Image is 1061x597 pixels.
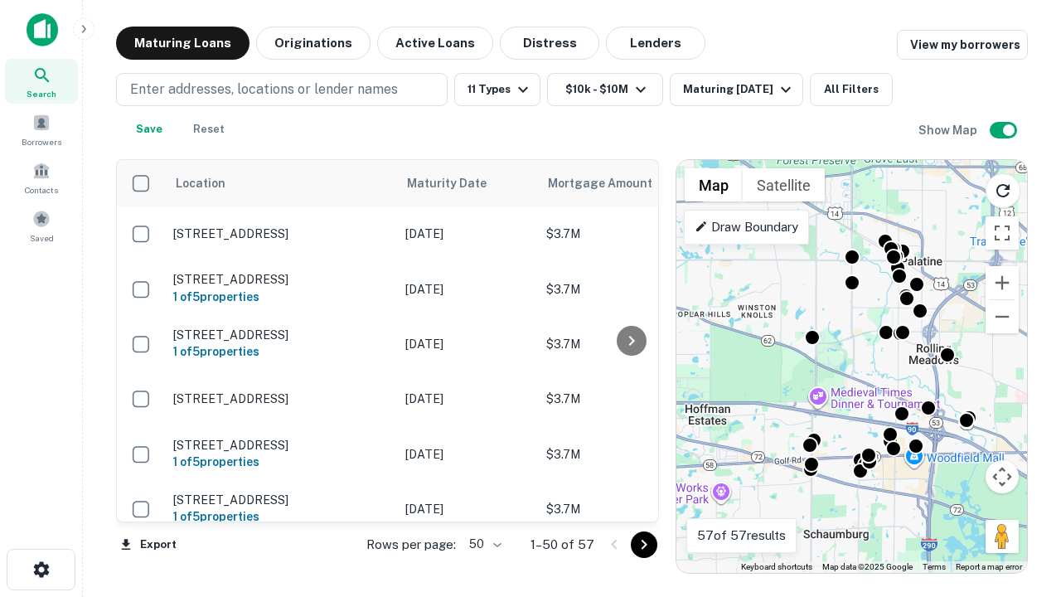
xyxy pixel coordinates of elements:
span: Maturity Date [407,173,508,193]
button: Zoom out [986,300,1019,333]
p: $3.7M [546,335,712,353]
p: [STREET_ADDRESS] [173,272,389,287]
a: Contacts [5,155,78,200]
button: Toggle fullscreen view [986,216,1019,250]
p: 1–50 of 57 [530,535,594,555]
button: Zoom in [986,266,1019,299]
img: capitalize-icon.png [27,13,58,46]
p: $3.7M [546,500,712,518]
span: Map data ©2025 Google [822,562,913,571]
img: Google [681,551,735,573]
a: Search [5,59,78,104]
p: [STREET_ADDRESS] [173,493,389,507]
p: $3.7M [546,390,712,408]
button: Show satellite imagery [743,168,825,201]
p: $3.7M [546,280,712,298]
h6: 1 of 5 properties [173,507,389,526]
p: [DATE] [405,225,530,243]
span: Saved [30,231,54,245]
h6: 1 of 5 properties [173,288,389,306]
button: Show street map [685,168,743,201]
iframe: Chat Widget [978,411,1061,491]
a: Saved [5,203,78,248]
p: $3.7M [546,445,712,464]
button: 11 Types [454,73,540,106]
span: Search [27,87,56,100]
button: Drag Pegman onto the map to open Street View [986,520,1019,553]
button: All Filters [810,73,893,106]
span: Contacts [25,183,58,197]
div: Maturing [DATE] [683,80,796,99]
p: $3.7M [546,225,712,243]
p: [DATE] [405,500,530,518]
th: Location [165,160,397,206]
p: Rows per page: [366,535,456,555]
button: Save your search to get updates of matches that match your search criteria. [123,113,176,146]
th: Mortgage Amount [538,160,720,206]
button: Maturing Loans [116,27,250,60]
div: 50 [463,532,504,556]
button: Reload search area [986,173,1020,208]
button: Active Loans [377,27,493,60]
div: 0 0 [676,160,1027,573]
button: Maturing [DATE] [670,73,803,106]
button: Reset [182,113,235,146]
button: $10k - $10M [547,73,663,106]
p: [STREET_ADDRESS] [173,391,389,406]
p: 57 of 57 results [697,526,786,546]
h6: 1 of 5 properties [173,342,389,361]
button: Export [116,532,181,557]
button: Originations [256,27,371,60]
p: [DATE] [405,390,530,408]
button: Go to next page [631,531,657,558]
p: [STREET_ADDRESS] [173,328,389,342]
a: Report a map error [956,562,1022,571]
span: Location [175,173,225,193]
p: [STREET_ADDRESS] [173,226,389,241]
h6: Show Map [918,121,980,139]
p: [DATE] [405,335,530,353]
h6: 1 of 5 properties [173,453,389,471]
span: Mortgage Amount [548,173,674,193]
button: Keyboard shortcuts [741,561,812,573]
button: Distress [500,27,599,60]
button: Enter addresses, locations or lender names [116,73,448,106]
button: Lenders [606,27,705,60]
a: Terms (opens in new tab) [923,562,946,571]
a: Open this area in Google Maps (opens a new window) [681,551,735,573]
p: Enter addresses, locations or lender names [130,80,398,99]
a: View my borrowers [897,30,1028,60]
span: Borrowers [22,135,61,148]
th: Maturity Date [397,160,538,206]
a: Borrowers [5,107,78,152]
p: [DATE] [405,280,530,298]
p: [DATE] [405,445,530,464]
p: Draw Boundary [695,217,798,237]
p: [STREET_ADDRESS] [173,438,389,453]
